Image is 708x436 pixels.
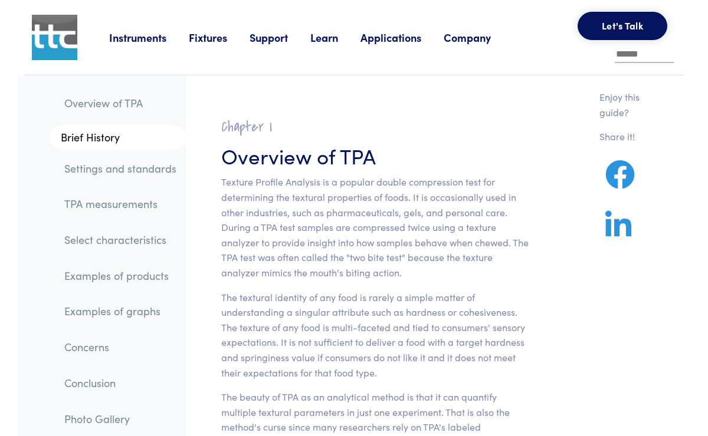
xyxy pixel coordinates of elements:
[599,90,655,120] p: Enjoy this guide?
[310,30,360,45] a: Learn
[55,190,186,217] a: TPA measurements
[444,30,513,45] a: Company
[32,15,77,60] img: ttc_logo_1x1_v1.0.png
[55,155,186,182] a: Settings and standards
[49,125,186,149] a: Brief History
[55,369,186,397] a: Conclusion
[360,30,444,45] a: Applications
[221,290,529,381] p: The textural identity of any food is rarely a simple matter of understanding a singular attribute...
[578,12,667,40] button: Let's Talk
[221,118,529,136] h2: Chapter I
[55,262,186,289] a: Examples of products
[55,226,186,253] a: Select characteristics
[250,30,310,45] a: Support
[109,30,189,45] a: Instruments
[599,224,637,239] a: Share on LinkedIn
[221,174,529,280] p: Texture Profile Analysis is a popular double compression test for determining the textural proper...
[221,141,529,170] h3: Overview of TPA
[55,90,186,117] a: Overview of TPA
[55,405,186,432] a: Photo Gallery
[55,333,186,361] a: Concerns
[55,298,186,325] a: Examples of graphs
[599,129,655,144] p: Share it!
[189,30,250,45] a: Fixtures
